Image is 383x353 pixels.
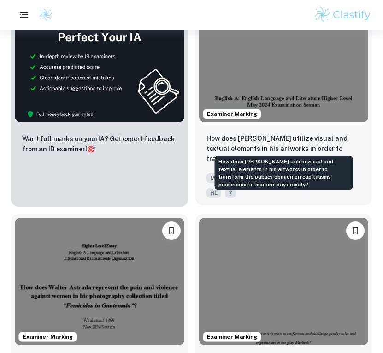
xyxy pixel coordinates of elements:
span: 7 [225,188,236,198]
p: How does Banksy utilize visual and textual elements in his artworks in order to transform the pub... [206,133,361,165]
img: English A (Lang & Lit) HL Essay IA example thumbnail: How does Walter Astrada represent the pa [15,218,184,345]
span: 🎯 [87,145,95,153]
img: Clastify logo [39,8,53,22]
span: Examiner Marking [203,110,261,118]
img: English A (Lang & Lit) HL Essay IA example thumbnail: How does Shakespeare use characterisatio [199,218,369,345]
span: HL [206,188,221,198]
a: Clastify logo [33,8,53,22]
button: Please log in to bookmark exemplars [162,221,181,240]
div: How does [PERSON_NAME] utilize visual and textual elements in his artworks in order to transform ... [215,156,353,190]
span: IA [206,173,220,183]
button: Please log in to bookmark exemplars [346,221,365,240]
img: Clastify logo [313,6,372,24]
span: Examiner Marking [203,333,261,341]
span: Examiner Marking [19,333,77,341]
p: Want full marks on your IA ? Get expert feedback from an IB examiner! [22,134,177,154]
